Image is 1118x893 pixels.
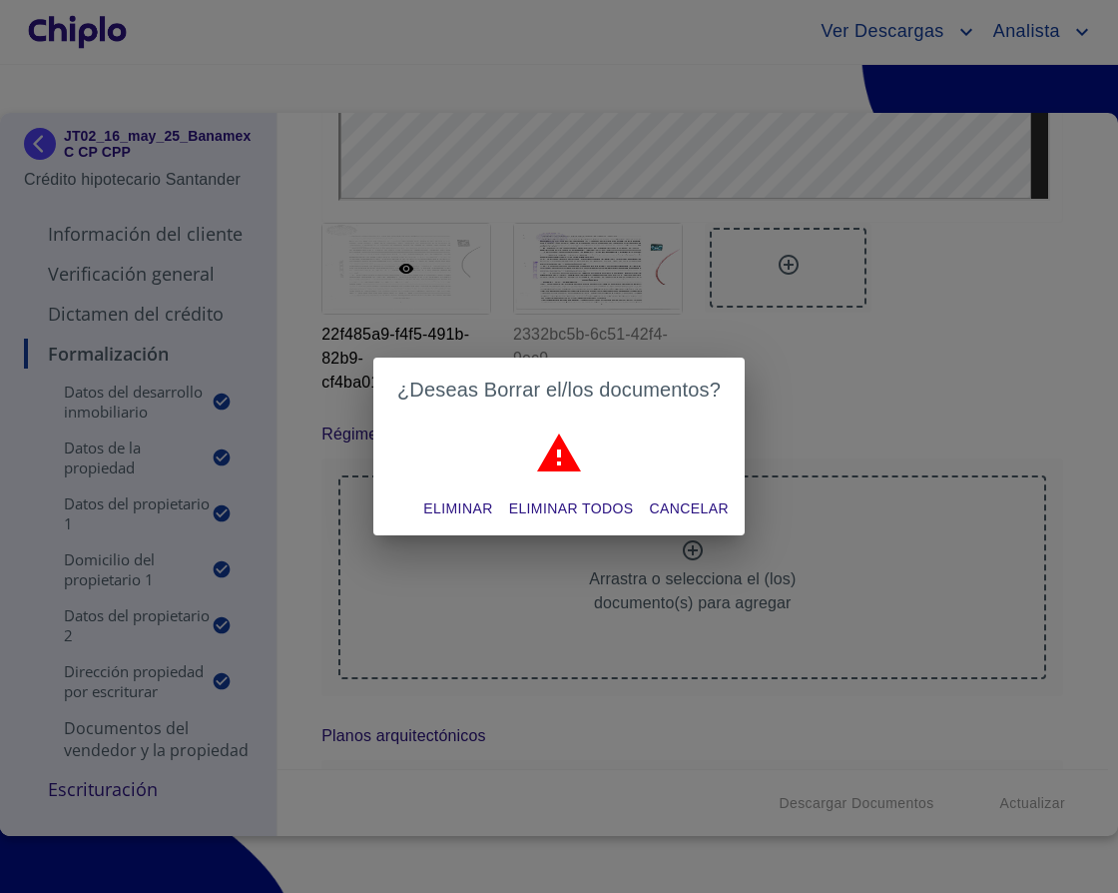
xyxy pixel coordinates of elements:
[650,496,729,521] span: Cancelar
[501,490,642,527] button: Eliminar todos
[509,496,634,521] span: Eliminar todos
[423,496,492,521] span: Eliminar
[642,490,737,527] button: Cancelar
[397,374,721,406] h2: ¿Deseas Borrar el/los documentos?
[415,490,500,527] button: Eliminar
